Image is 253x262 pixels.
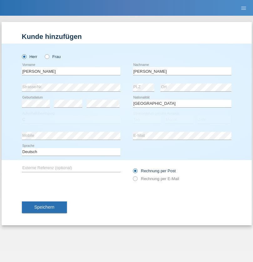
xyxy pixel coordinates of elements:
label: Herr [22,54,38,59]
label: Rechnung per Post [133,168,176,173]
label: Rechnung per E-Mail [133,176,179,181]
span: Speichern [34,205,54,210]
button: Speichern [22,201,67,213]
i: menu [240,5,247,11]
input: Rechnung per E-Mail [133,176,137,184]
input: Rechnung per Post [133,168,137,176]
a: menu [237,6,250,10]
label: Frau [45,54,61,59]
input: Frau [45,54,49,58]
h1: Kunde hinzufügen [22,33,231,40]
input: Herr [22,54,26,58]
